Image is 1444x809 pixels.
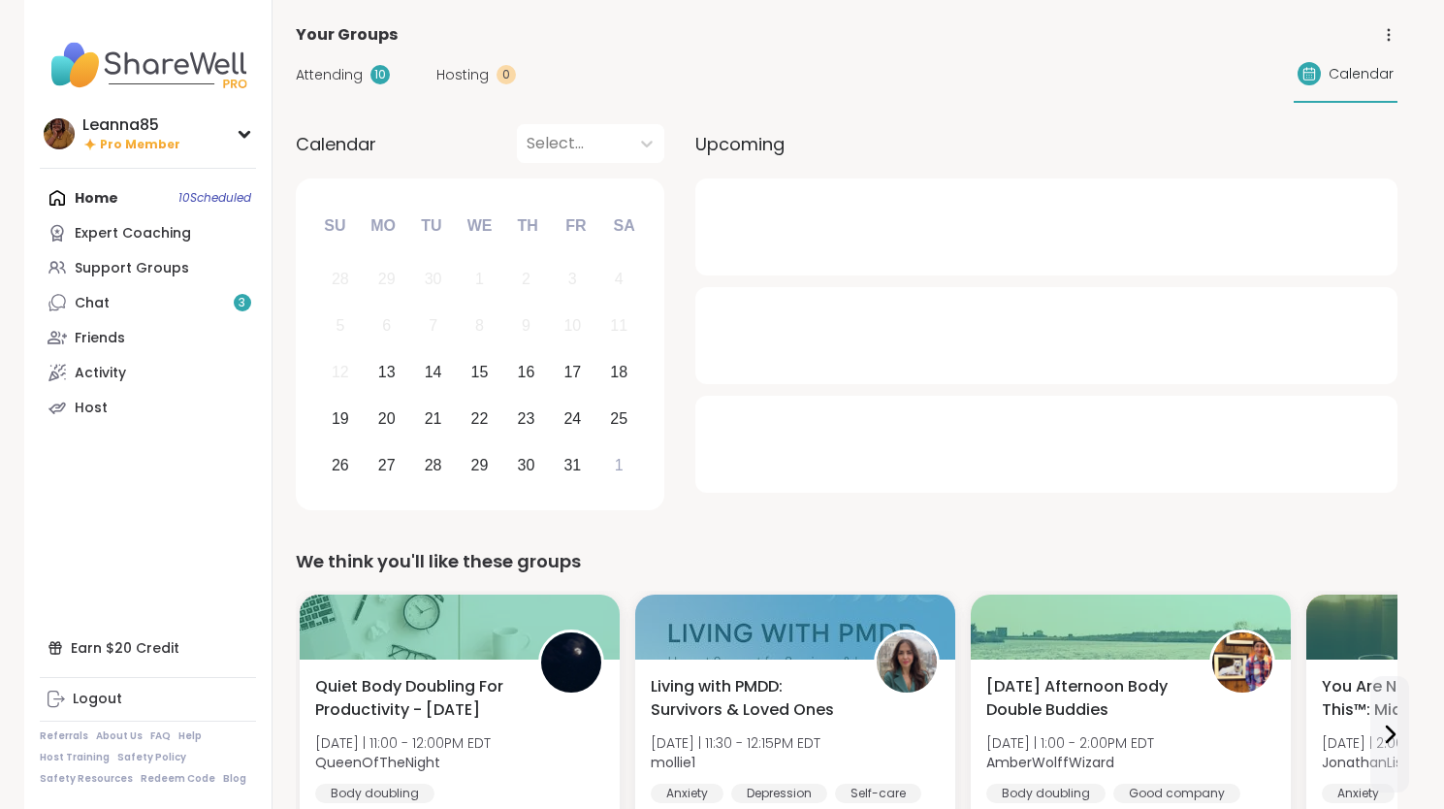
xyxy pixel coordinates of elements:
b: QueenOfTheNight [315,753,440,772]
div: 17 [563,359,581,385]
div: Choose Thursday, October 16th, 2025 [505,352,547,394]
b: JonathanListens [1322,753,1432,772]
div: Tu [410,205,453,247]
div: 4 [615,266,624,292]
div: Choose Tuesday, October 28th, 2025 [412,444,454,486]
div: Choose Tuesday, October 14th, 2025 [412,352,454,394]
div: Choose Tuesday, October 21st, 2025 [412,398,454,439]
div: 10 [370,65,390,84]
div: Choose Friday, October 31st, 2025 [552,444,594,486]
b: mollie1 [651,753,695,772]
div: 16 [518,359,535,385]
div: Sa [602,205,645,247]
div: 26 [332,452,349,478]
div: Choose Monday, October 13th, 2025 [366,352,407,394]
span: 3 [239,295,245,311]
a: FAQ [150,729,171,743]
div: 10 [563,312,581,339]
div: 9 [522,312,530,339]
div: Not available Thursday, October 9th, 2025 [505,306,547,347]
div: Support Groups [75,259,189,278]
div: Host [75,399,108,418]
div: 0 [497,65,516,84]
span: Attending [296,65,363,85]
span: Living with PMDD: Survivors & Loved Ones [651,675,852,722]
div: 7 [429,312,437,339]
a: Host Training [40,751,110,764]
div: Not available Sunday, September 28th, 2025 [320,259,362,301]
div: 13 [378,359,396,385]
span: Calendar [1329,64,1394,84]
div: Choose Saturday, October 25th, 2025 [598,398,640,439]
span: Pro Member [100,137,180,153]
div: 22 [471,405,489,432]
div: Not available Sunday, October 5th, 2025 [320,306,362,347]
div: Choose Wednesday, October 22nd, 2025 [459,398,500,439]
div: 12 [332,359,349,385]
div: We think you'll like these groups [296,548,1397,575]
img: ShareWell Nav Logo [40,31,256,99]
div: Choose Monday, October 20th, 2025 [366,398,407,439]
div: We [458,205,500,247]
div: Not available Saturday, October 11th, 2025 [598,306,640,347]
a: Chat3 [40,285,256,320]
div: Expert Coaching [75,224,191,243]
a: Support Groups [40,250,256,285]
div: month 2025-10 [317,256,642,488]
a: Expert Coaching [40,215,256,250]
span: [DATE] | 11:00 - 12:00PM EDT [315,733,491,753]
div: 5 [336,312,344,339]
img: Leanna85 [44,118,75,149]
div: 30 [518,452,535,478]
div: 1 [475,266,484,292]
div: 19 [332,405,349,432]
div: 30 [425,266,442,292]
div: 28 [332,266,349,292]
a: Blog [223,772,246,786]
div: Body doubling [315,784,434,803]
div: 2 [522,266,530,292]
div: 29 [471,452,489,478]
div: Chat [75,294,110,313]
div: Choose Thursday, October 30th, 2025 [505,444,547,486]
div: Not available Sunday, October 12th, 2025 [320,352,362,394]
div: Choose Sunday, October 19th, 2025 [320,398,362,439]
div: Fr [555,205,597,247]
a: About Us [96,729,143,743]
div: Not available Saturday, October 4th, 2025 [598,259,640,301]
div: 11 [610,312,627,339]
img: AmberWolffWizard [1212,632,1272,693]
div: Not available Monday, September 29th, 2025 [366,259,407,301]
div: Not available Wednesday, October 1st, 2025 [459,259,500,301]
a: Safety Resources [40,772,133,786]
div: Su [313,205,356,247]
div: Choose Thursday, October 23rd, 2025 [505,398,547,439]
span: Your Groups [296,23,398,47]
a: Friends [40,320,256,355]
div: 24 [563,405,581,432]
div: Activity [75,364,126,383]
a: Logout [40,682,256,717]
div: Not available Wednesday, October 8th, 2025 [459,306,500,347]
a: Safety Policy [117,751,186,764]
a: Referrals [40,729,88,743]
a: Help [178,729,202,743]
div: Not available Friday, October 3rd, 2025 [552,259,594,301]
div: Leanna85 [82,114,180,136]
span: [DATE] Afternoon Body Double Buddies [986,675,1188,722]
span: [DATE] | 1:00 - 2:00PM EDT [986,733,1154,753]
div: Choose Friday, October 24th, 2025 [552,398,594,439]
div: Not available Monday, October 6th, 2025 [366,306,407,347]
div: 31 [563,452,581,478]
div: 29 [378,266,396,292]
div: Not available Tuesday, October 7th, 2025 [412,306,454,347]
img: mollie1 [877,632,937,693]
a: Host [40,390,256,425]
div: Choose Sunday, October 26th, 2025 [320,444,362,486]
div: 3 [568,266,577,292]
b: AmberWolffWizard [986,753,1114,772]
div: Choose Wednesday, October 29th, 2025 [459,444,500,486]
div: 27 [378,452,396,478]
div: Choose Saturday, November 1st, 2025 [598,444,640,486]
a: Activity [40,355,256,390]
